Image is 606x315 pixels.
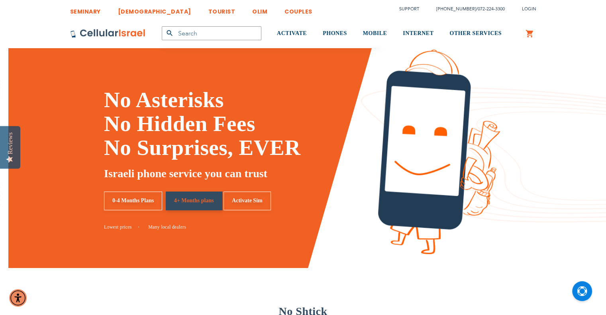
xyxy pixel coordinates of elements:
[104,224,139,230] a: Lowest prices
[70,29,146,38] img: Cellular Israel Logo
[104,88,366,160] h1: No Asterisks No Hidden Fees No Surprises, EVER
[403,19,433,49] a: INTERNET
[478,6,505,12] a: 072-224-3300
[363,19,387,49] a: MOBILE
[323,30,347,36] span: PHONES
[148,224,186,230] a: Many local dealers
[252,2,267,17] a: OLIM
[436,6,476,12] a: [PHONE_NUMBER]
[449,30,502,36] span: OTHER SERVICES
[284,2,312,17] a: COUPLES
[277,30,307,36] span: ACTIVATE
[403,30,433,36] span: INTERNET
[104,166,366,182] h5: Israeli phone service you can trust
[449,19,502,49] a: OTHER SERVICES
[428,3,505,15] li: /
[166,192,222,210] a: 4+ Months plans
[70,2,101,17] a: SEMINARY
[7,132,14,154] div: Reviews
[118,2,191,17] a: [DEMOGRAPHIC_DATA]
[208,2,235,17] a: TOURIST
[104,192,162,210] a: 0-4 Months Plans
[363,30,387,36] span: MOBILE
[162,26,261,40] input: Search
[9,289,27,307] div: Accessibility Menu
[522,6,536,12] span: Login
[277,19,307,49] a: ACTIVATE
[399,6,419,12] a: Support
[323,19,347,49] a: PHONES
[224,192,271,210] a: Activate Sim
